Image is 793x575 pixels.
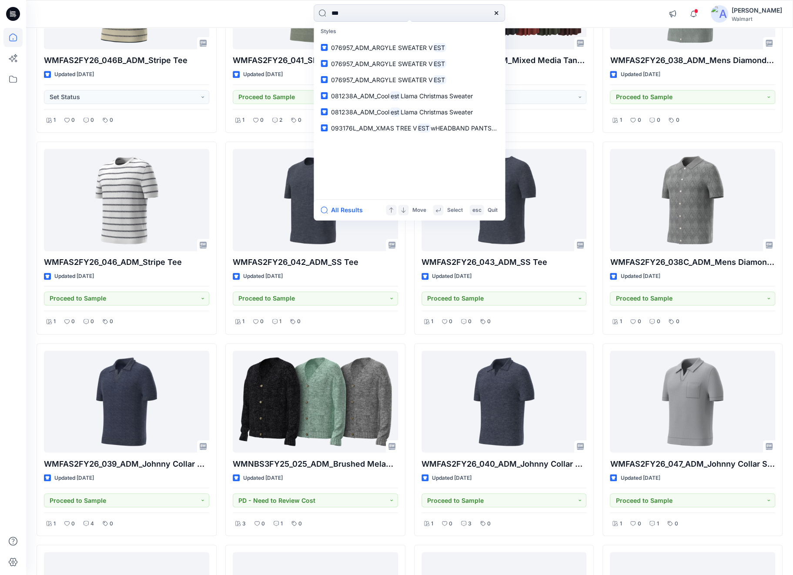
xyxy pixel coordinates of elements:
[487,317,491,326] p: 0
[90,116,94,125] p: 0
[242,317,244,326] p: 1
[243,473,283,482] p: Updated [DATE]
[71,116,75,125] p: 0
[54,272,94,281] p: Updated [DATE]
[676,116,679,125] p: 0
[447,206,462,215] p: Select
[297,317,301,326] p: 0
[261,519,265,528] p: 0
[315,88,503,104] a: 081238A_ADM_CoolestLlama Christmas Sweater
[233,54,398,67] p: WMFAS2FY26_041_Short Slv Boucle
[656,317,660,326] p: 0
[637,317,641,326] p: 0
[243,272,283,281] p: Updated [DATE]
[732,5,782,16] div: [PERSON_NAME]
[44,256,209,268] p: WMFAS2FY26_046_ADM_Stripe Tee
[233,351,398,452] a: WMNBS3FY25_025_ADM_Brushed Melange V neck Cardi
[389,107,401,117] mark: est
[431,519,433,528] p: 1
[432,75,446,85] mark: EST
[619,116,622,125] p: 1
[260,317,264,326] p: 0
[674,519,678,528] p: 0
[487,519,491,528] p: 0
[619,519,622,528] p: 1
[331,124,417,132] span: 093176L_ADM_XMAS TREE V
[279,116,282,125] p: 2
[432,473,472,482] p: Updated [DATE]
[620,70,660,79] p: Updated [DATE]
[610,149,775,251] a: WMFAS2FY26_038C_ADM_Mens Diamond Stitch Button Down copy
[431,317,433,326] p: 1
[315,120,503,136] a: 093176L_ADM_XMAS TREE VESTwHEADBAND PANTS SET
[331,76,432,84] span: 076957_ADM_ARGYLE SWEATER V
[233,458,398,470] p: WMNBS3FY25_025_ADM_Brushed Melange V neck Cardi
[233,256,398,268] p: WMFAS2FY26_042_ADM_SS Tee
[401,92,473,100] span: Llama Christmas Sweater
[610,54,775,67] p: WMFAS2FY26_038_ADM_Mens Diamond Stitch Button down 2
[71,317,75,326] p: 0
[412,206,426,215] p: Move
[298,519,302,528] p: 0
[468,317,472,326] p: 0
[487,206,497,215] p: Quit
[110,519,113,528] p: 0
[110,317,113,326] p: 0
[432,59,446,69] mark: EST
[44,458,209,470] p: WMFAS2FY26_039_ADM_Johnny Collar Short Sleeeve
[315,104,503,120] a: 081238A_ADM_CoolestLlama Christmas Sweater
[422,351,587,452] a: WMFAS2FY26_040_ADM_Johnny Collar Short Sleeeve copy 2
[401,108,473,116] span: Llama Christmas Sweater
[315,56,503,72] a: 076957_ADM_ARGYLE SWEATER VEST
[54,317,56,326] p: 1
[71,519,75,528] p: 0
[732,16,782,22] div: Walmart
[54,473,94,482] p: Updated [DATE]
[637,116,641,125] p: 0
[279,317,281,326] p: 1
[331,108,389,116] span: 081238A_ADM_Cool
[315,23,503,40] p: Styles
[620,473,660,482] p: Updated [DATE]
[315,72,503,88] a: 076957_ADM_ARGYLE SWEATER VEST
[242,116,244,125] p: 1
[110,116,113,125] p: 0
[331,60,432,67] span: 076957_ADM_ARGYLE SWEATER V
[422,256,587,268] p: WMFAS2FY26_043_ADM_SS Tee
[315,40,503,56] a: 076957_ADM_ARGYLE SWEATER VEST
[432,272,472,281] p: Updated [DATE]
[468,519,472,528] p: 3
[449,317,452,326] p: 0
[321,205,368,215] button: All Results
[54,519,56,528] p: 1
[431,124,505,132] span: wHEADBAND PANTS SET
[90,519,94,528] p: 4
[44,149,209,251] a: WMFAS2FY26_046_ADM_Stripe Tee
[711,5,728,23] img: avatar
[54,116,56,125] p: 1
[90,317,94,326] p: 0
[331,44,432,51] span: 076957_ADM_ARGYLE SWEATER V
[656,519,659,528] p: 1
[432,43,446,53] mark: EST
[417,123,431,133] mark: EST
[44,54,209,67] p: WMFAS2FY26_046B_ADM_Stripe Tee
[472,206,481,215] p: esc
[281,519,283,528] p: 1
[637,519,641,528] p: 0
[610,256,775,268] p: WMFAS2FY26_038C_ADM_Mens Diamond Stitch Button Down copy
[242,519,246,528] p: 3
[331,92,389,100] span: 081238A_ADM_Cool
[54,70,94,79] p: Updated [DATE]
[389,91,401,101] mark: est
[620,272,660,281] p: Updated [DATE]
[243,70,283,79] p: Updated [DATE]
[233,149,398,251] a: WMFAS2FY26_042_ADM_SS Tee
[676,317,679,326] p: 0
[610,351,775,452] a: WMFAS2FY26_047_ADM_Johnny Collar Short Sleeeve
[449,519,452,528] p: 0
[656,116,660,125] p: 0
[298,116,301,125] p: 0
[610,458,775,470] p: WMFAS2FY26_047_ADM_Johnny Collar Short Sleeeve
